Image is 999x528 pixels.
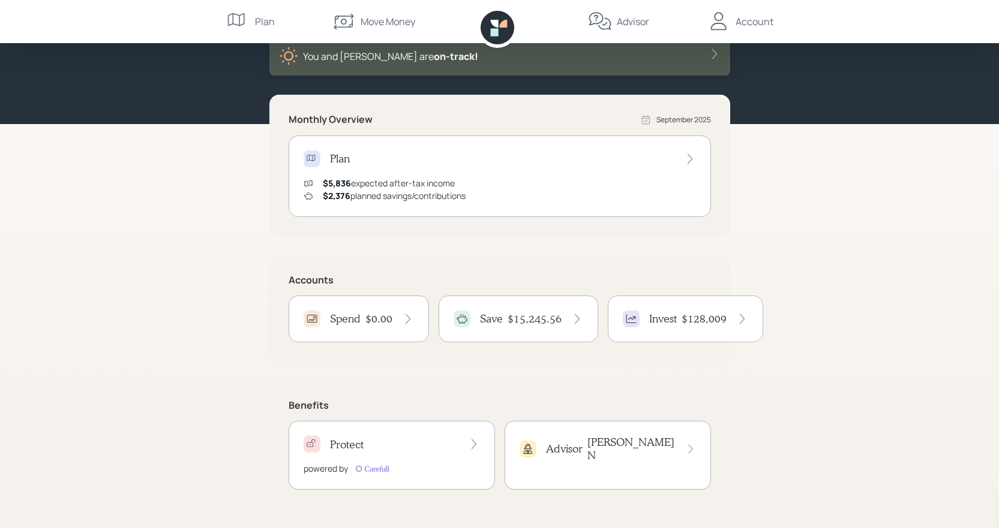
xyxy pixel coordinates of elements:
span: $5,836 [323,177,351,189]
div: Account [736,14,773,29]
h4: Advisor [546,442,583,455]
img: sunny-XHVQM73Q.digested.png [279,47,298,66]
h5: Monthly Overview [289,114,373,125]
h4: Invest [649,312,677,325]
img: carefull-M2HCGCDH.digested.png [353,463,391,475]
h5: Benefits [289,400,711,411]
h4: $0.00 [365,312,392,325]
h4: [PERSON_NAME] N [587,436,676,461]
h4: Plan [330,152,350,165]
div: expected after-tax income [323,177,455,189]
h4: Protect [330,438,364,451]
span: $2,376 [323,190,350,201]
h5: Accounts [289,274,711,286]
h4: $15,245.56 [508,312,562,325]
h4: Spend [330,312,361,325]
div: September 2025 [656,114,711,125]
div: You and [PERSON_NAME] are [303,49,478,64]
div: Advisor [617,14,649,29]
h4: $128,009 [682,312,727,325]
div: powered by [304,462,348,475]
div: Plan [255,14,275,29]
div: Move Money [361,14,415,29]
span: on‑track! [434,50,478,63]
h4: Save [480,312,503,325]
div: planned savings/contributions [323,189,466,202]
